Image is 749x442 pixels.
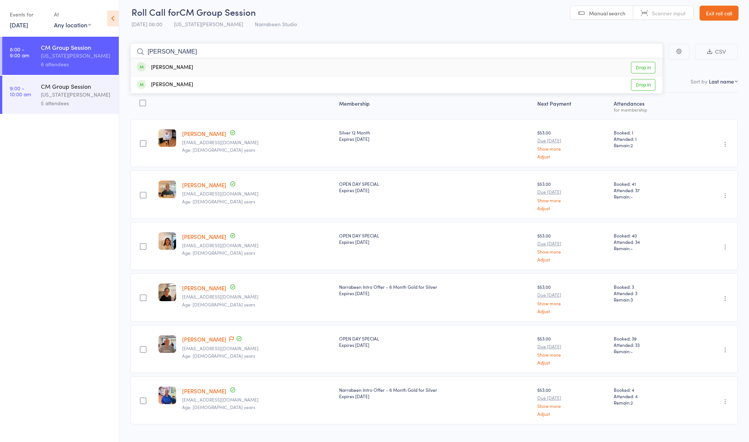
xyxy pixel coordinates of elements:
small: robynt110@gmail.com [182,294,333,299]
span: Attended: 34 [614,239,683,245]
span: Attended: 33 [614,342,683,348]
div: Expires [DATE] [339,239,531,245]
span: Booked: 1 [614,129,683,136]
span: Manual search [589,9,625,17]
small: Due [DATE] [537,241,608,246]
input: Search by name [130,43,663,60]
span: Age: [DEMOGRAPHIC_DATA] years [182,352,255,359]
a: [PERSON_NAME] [182,233,226,240]
span: Booked: 4 [614,387,683,393]
img: image1751280237.png [158,181,176,198]
div: for membership [614,107,683,112]
span: Narrabeen Studio [255,20,297,28]
span: CM Group Session [179,6,256,18]
img: image1752402325.png [158,232,176,250]
small: Due [DATE] [537,292,608,297]
time: 8:00 - 9:00 am [10,46,29,58]
span: Booked: 41 [614,181,683,187]
button: CSV [695,44,738,60]
a: [DATE] [10,21,28,29]
small: robynmulley@gmail.com [182,243,333,248]
div: 6 attendees [41,60,112,69]
a: Adjust [537,154,608,159]
div: Next Payment [534,96,611,116]
img: image1748387152.png [158,284,176,301]
a: Show more [537,352,608,357]
div: Membership [336,96,534,116]
small: ianwillis8@gmail.com [182,346,333,351]
div: [US_STATE][PERSON_NAME] [41,90,112,99]
span: Remain: [614,296,683,303]
small: Due [DATE] [537,189,608,194]
a: [PERSON_NAME] [182,387,226,395]
label: Sort by [691,78,707,85]
div: Silver 12 Month [339,129,531,142]
small: Due [DATE] [537,395,608,400]
span: Booked: 39 [614,335,683,342]
div: [PERSON_NAME] [137,81,193,89]
span: Remain: [614,399,683,406]
a: 9:00 -10:00 amCM Group Session[US_STATE][PERSON_NAME]5 attendees [2,76,119,114]
div: $53.00 [537,181,608,210]
div: Last name [709,78,734,85]
a: Show more [537,301,608,306]
span: Attended: 1 [614,136,683,142]
span: Age: [DEMOGRAPHIC_DATA] years [182,249,255,256]
a: Show more [537,146,608,151]
span: Scanner input [652,9,686,17]
div: OPEN DAY SPECIAL [339,181,531,193]
small: Due [DATE] [537,344,608,349]
a: [PERSON_NAME] [182,284,226,292]
div: CM Group Session [41,82,112,90]
a: Exit roll call [700,6,739,21]
div: Expires [DATE] [339,136,531,142]
a: Adjust [537,411,608,416]
div: $53.00 [537,335,608,365]
div: Expires [DATE] [339,342,531,348]
span: Age: [DEMOGRAPHIC_DATA] years [182,301,255,308]
div: Events for [10,8,46,21]
span: - [631,348,633,354]
span: [US_STATE][PERSON_NAME] [174,20,243,28]
span: Age: [DEMOGRAPHIC_DATA] years [182,198,255,205]
div: At [54,8,91,21]
div: $53.00 [537,284,608,313]
div: OPEN DAY SPECIAL [339,232,531,245]
time: 9:00 - 10:00 am [10,85,31,97]
div: Narrabeen Intro Offer - 6 Month Gold for Silver [339,387,531,399]
a: [PERSON_NAME] [182,130,226,137]
div: $53.00 [537,232,608,262]
img: image1746394065.png [158,387,176,404]
small: princessdaisysandy@gmail.com [182,397,333,402]
span: [DATE] 08:00 [132,20,162,28]
div: Expires [DATE] [339,393,531,399]
span: - [631,245,633,251]
div: 5 attendees [41,99,112,108]
div: $53.00 [537,129,608,159]
span: Attended: 3 [614,290,683,296]
small: Due [DATE] [537,138,608,143]
span: Attended: 37 [614,187,683,193]
span: Booked: 3 [614,284,683,290]
a: Show more [537,403,608,408]
div: [PERSON_NAME] [137,63,193,72]
a: Drop in [631,62,655,73]
a: 8:00 -9:00 amCM Group Session[US_STATE][PERSON_NAME]6 attendees [2,37,119,75]
span: Remain: [614,245,683,251]
span: Remain: [614,142,683,148]
a: Adjust [537,360,608,365]
div: Narrabeen Intro Offer - 6 Month Gold for Silver [339,284,531,296]
div: Expires [DATE] [339,187,531,193]
a: Adjust [537,309,608,314]
small: klondregan@gmail.com [182,191,333,196]
span: Booked: 40 [614,232,683,239]
span: Remain: [614,348,683,354]
div: Any location [54,21,91,29]
a: Drop in [631,79,655,91]
a: Show more [537,249,608,254]
div: $53.00 [537,387,608,416]
span: Attended: 4 [614,393,683,399]
span: Age: [DEMOGRAPHIC_DATA] years [182,404,255,410]
div: Expires [DATE] [339,290,531,296]
span: 2 [631,142,633,148]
